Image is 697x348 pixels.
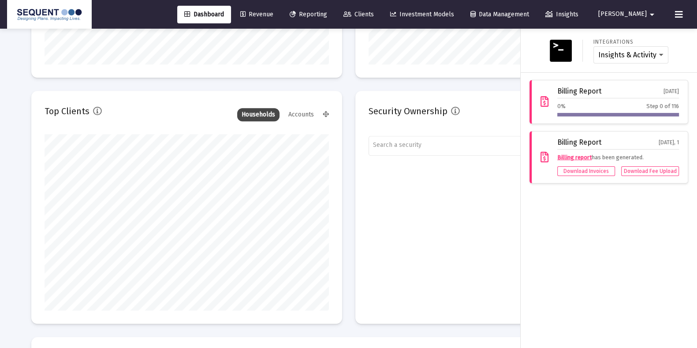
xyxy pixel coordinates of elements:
[647,6,657,23] mat-icon: arrow_drop_down
[184,11,224,18] span: Dashboard
[177,6,231,23] a: Dashboard
[233,6,280,23] a: Revenue
[390,11,454,18] span: Investment Models
[283,6,334,23] a: Reporting
[343,11,374,18] span: Clients
[240,11,273,18] span: Revenue
[545,11,578,18] span: Insights
[290,11,327,18] span: Reporting
[470,11,529,18] span: Data Management
[538,6,585,23] a: Insights
[14,6,85,23] img: Dashboard
[463,6,536,23] a: Data Management
[383,6,461,23] a: Investment Models
[588,5,668,23] button: [PERSON_NAME]
[598,11,647,18] span: [PERSON_NAME]
[336,6,381,23] a: Clients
